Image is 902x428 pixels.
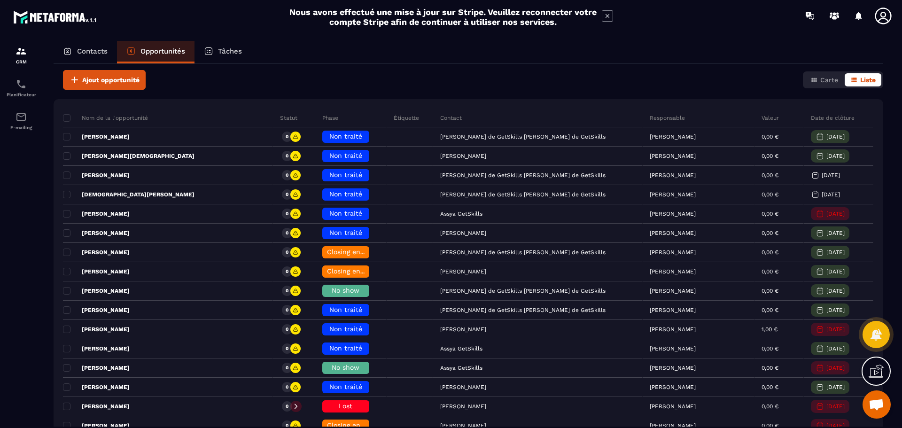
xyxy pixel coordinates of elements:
[82,75,140,85] span: Ajout opportunité
[16,78,27,90] img: scheduler
[826,326,845,333] p: [DATE]
[762,230,778,236] p: 0,00 €
[2,104,40,137] a: emailemailE-mailing
[329,171,362,179] span: Non traité
[63,210,130,218] p: [PERSON_NAME]
[16,111,27,123] img: email
[650,133,696,140] p: [PERSON_NAME]
[650,268,696,275] p: [PERSON_NAME]
[286,365,288,371] p: 0
[327,267,381,275] span: Closing en cours
[77,47,108,55] p: Contacts
[332,364,359,371] span: No show
[2,71,40,104] a: schedulerschedulerPlanificateur
[286,191,288,198] p: 0
[650,172,696,179] p: [PERSON_NAME]
[286,326,288,333] p: 0
[286,172,288,179] p: 0
[329,210,362,217] span: Non traité
[218,47,242,55] p: Tâches
[650,153,696,159] p: [PERSON_NAME]
[826,307,845,313] p: [DATE]
[2,39,40,71] a: formationformationCRM
[805,73,844,86] button: Carte
[63,287,130,295] p: [PERSON_NAME]
[650,114,685,122] p: Responsable
[286,249,288,256] p: 0
[650,307,696,313] p: [PERSON_NAME]
[762,307,778,313] p: 0,00 €
[762,153,778,159] p: 0,00 €
[826,230,845,236] p: [DATE]
[63,364,130,372] p: [PERSON_NAME]
[280,114,297,122] p: Statut
[762,365,778,371] p: 0,00 €
[811,114,855,122] p: Date de clôture
[762,403,778,410] p: 0,00 €
[286,288,288,294] p: 0
[650,191,696,198] p: [PERSON_NAME]
[2,125,40,130] p: E-mailing
[16,46,27,57] img: formation
[63,114,148,122] p: Nom de la l'opportunité
[650,326,696,333] p: [PERSON_NAME]
[394,114,419,122] p: Étiquette
[140,47,185,55] p: Opportunités
[826,288,845,294] p: [DATE]
[650,288,696,294] p: [PERSON_NAME]
[286,268,288,275] p: 0
[329,325,362,333] span: Non traité
[63,306,130,314] p: [PERSON_NAME]
[286,307,288,313] p: 0
[63,403,130,410] p: [PERSON_NAME]
[762,210,778,217] p: 0,00 €
[860,76,876,84] span: Liste
[826,153,845,159] p: [DATE]
[762,133,778,140] p: 0,00 €
[2,59,40,64] p: CRM
[845,73,881,86] button: Liste
[440,114,462,122] p: Contact
[650,403,696,410] p: [PERSON_NAME]
[762,326,778,333] p: 1,00 €
[826,249,845,256] p: [DATE]
[863,390,891,419] a: Ouvrir le chat
[329,190,362,198] span: Non traité
[650,384,696,390] p: [PERSON_NAME]
[63,268,130,275] p: [PERSON_NAME]
[286,210,288,217] p: 0
[822,191,840,198] p: [DATE]
[286,345,288,352] p: 0
[762,249,778,256] p: 0,00 €
[762,345,778,352] p: 0,00 €
[826,133,845,140] p: [DATE]
[63,383,130,391] p: [PERSON_NAME]
[289,7,597,27] h2: Nous avons effectué une mise à jour sur Stripe. Veuillez reconnecter votre compte Stripe afin de ...
[194,41,251,63] a: Tâches
[286,384,288,390] p: 0
[329,344,362,352] span: Non traité
[339,402,352,410] span: Lost
[650,365,696,371] p: [PERSON_NAME]
[286,403,288,410] p: 0
[826,210,845,217] p: [DATE]
[650,345,696,352] p: [PERSON_NAME]
[826,384,845,390] p: [DATE]
[286,153,288,159] p: 0
[332,287,359,294] span: No show
[63,133,130,140] p: [PERSON_NAME]
[322,114,338,122] p: Phase
[63,152,194,160] p: [PERSON_NAME][DEMOGRAPHIC_DATA]
[329,229,362,236] span: Non traité
[650,230,696,236] p: [PERSON_NAME]
[762,384,778,390] p: 0,00 €
[286,133,288,140] p: 0
[63,70,146,90] button: Ajout opportunité
[54,41,117,63] a: Contacts
[63,326,130,333] p: [PERSON_NAME]
[762,268,778,275] p: 0,00 €
[327,248,381,256] span: Closing en cours
[822,172,840,179] p: [DATE]
[63,171,130,179] p: [PERSON_NAME]
[650,249,696,256] p: [PERSON_NAME]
